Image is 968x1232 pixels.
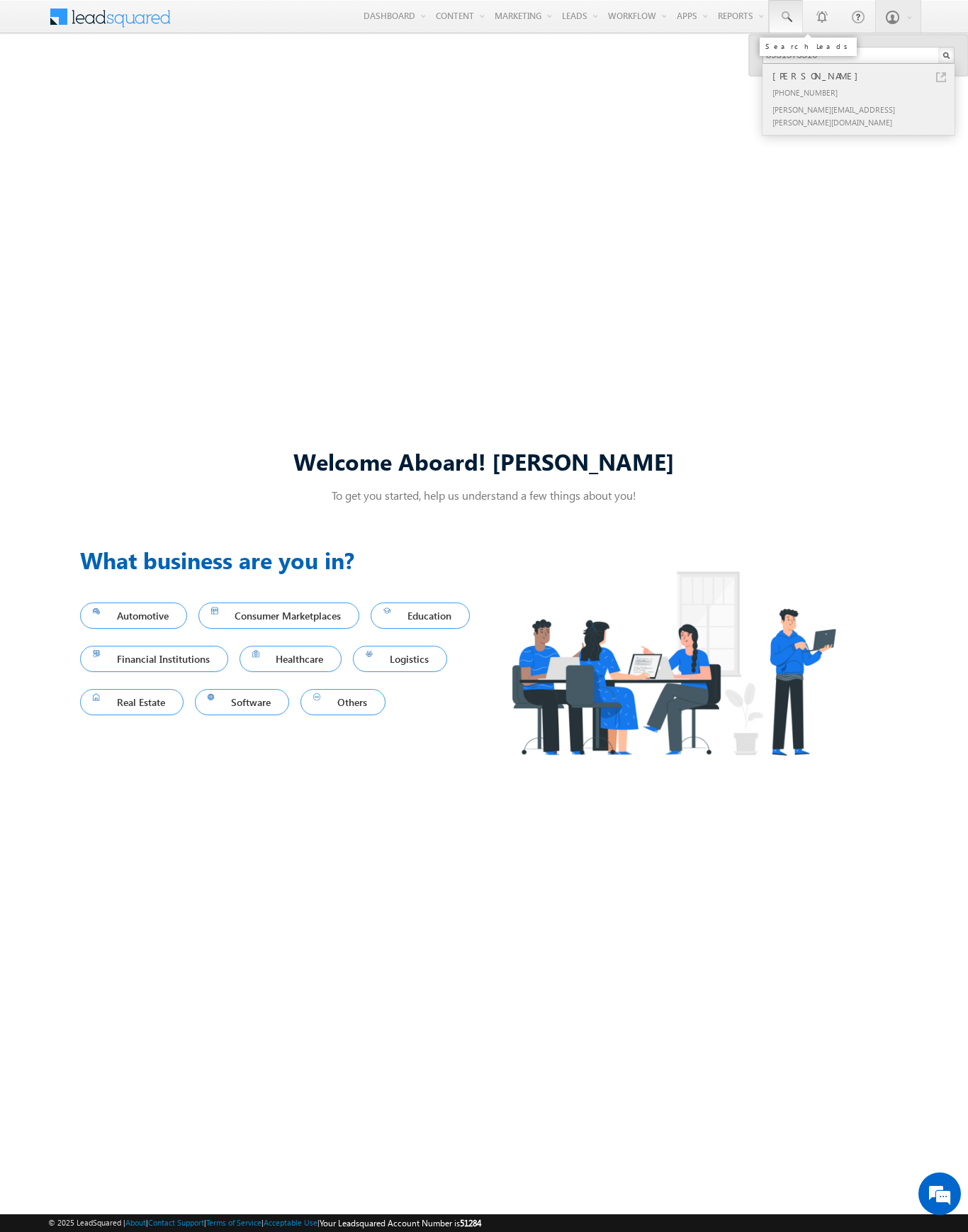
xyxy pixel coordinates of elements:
span: Others [313,693,373,712]
span: Your Leadsquared Account Number is [320,1218,481,1228]
h3: What business are you in? [80,543,484,577]
a: About [125,1218,146,1227]
span: Logistics [366,649,434,668]
span: Automotive [93,606,174,625]
div: [PERSON_NAME][EMAIL_ADDRESS][PERSON_NAME][DOMAIN_NAME] [770,101,959,130]
div: [PERSON_NAME] [770,68,959,84]
img: Industry.png [484,543,862,783]
span: Education [383,606,457,625]
div: Welcome Aboard! [PERSON_NAME] [80,446,888,476]
a: Contact Support [148,1218,204,1227]
span: © 2025 LeadSquared | | | | | [48,1216,481,1230]
span: Healthcare [252,649,330,668]
div: [PHONE_NUMBER] [770,84,959,101]
span: Financial Institutions [93,649,215,668]
span: Consumer Marketplaces [211,606,347,625]
a: Acceptable Use [264,1218,317,1227]
span: 51284 [460,1218,481,1228]
div: Search Leads [765,42,851,50]
span: Real Estate [93,693,171,712]
a: Terms of Service [206,1218,261,1227]
p: To get you started, help us understand a few things about you! [80,488,888,503]
span: Software [208,693,277,712]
